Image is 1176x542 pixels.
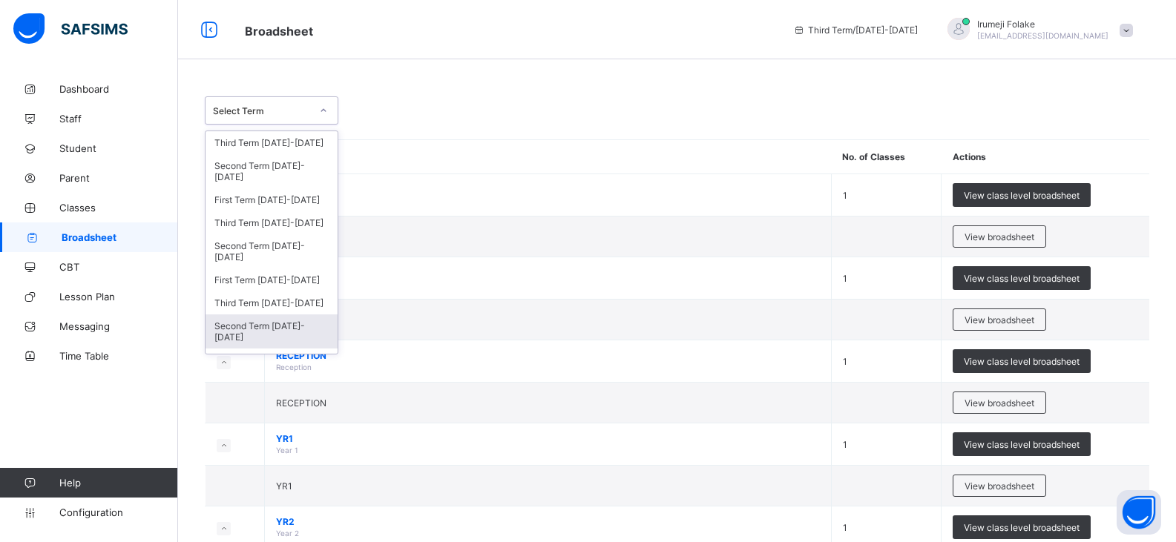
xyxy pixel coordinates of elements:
span: Dashboard [59,83,178,95]
span: Time Table [59,350,178,362]
span: [EMAIL_ADDRESS][DOMAIN_NAME] [977,31,1108,40]
span: Student [59,142,178,154]
span: Year 1 [276,446,298,455]
span: Help [59,477,177,489]
a: View class level broadsheet [953,349,1091,360]
span: 1 [843,273,847,284]
span: Messaging [59,320,178,332]
span: Irumeji Folake [977,19,1108,30]
span: View broadsheet [965,480,1034,492]
span: YR1 [276,480,292,492]
span: Lesson Plan [59,291,178,303]
div: Select Term [213,105,311,116]
span: Staff [59,113,178,125]
span: View class level broadsheet [964,190,1080,201]
div: Second Term [DATE]-[DATE] [206,154,338,188]
span: CBT [59,261,178,273]
span: View class level broadsheet [964,439,1080,450]
span: 1 [843,190,847,201]
div: Third Term [DATE]-[DATE] [206,291,338,314]
div: Third Term [DATE]-[DATE] [206,131,338,154]
span: NURSERY 2 [276,267,820,278]
span: Broadsheet [245,24,313,39]
span: View class level broadsheet [964,522,1080,533]
span: View broadsheet [965,231,1034,242]
img: safsims [13,13,128,44]
button: Open asap [1117,490,1161,535]
div: First Term [DATE]-[DATE] [206,348,338,371]
span: Parent [59,172,178,184]
th: Name [265,140,832,174]
span: 1 [843,356,847,367]
span: Classes [59,202,178,214]
span: Broadsheet [62,231,178,243]
span: Year 2 [276,529,299,538]
div: Second Term [DATE]-[DATE] [206,234,338,268]
div: Second Term [DATE]-[DATE] [206,314,338,348]
span: RECEPTION [276,350,820,361]
div: First Term [DATE]-[DATE] [206,268,338,291]
span: View broadsheet [965,397,1034,409]
a: View broadsheet [953,225,1046,237]
div: IrumejiFolake [933,18,1140,42]
a: View class level broadsheet [953,515,1091,526]
span: 1 [843,439,847,450]
div: Third Term [DATE]-[DATE] [206,211,338,234]
span: Configuration [59,506,177,518]
span: RECEPTION [276,397,326,409]
a: View class level broadsheet [953,432,1091,443]
span: View class level broadsheet [964,356,1080,367]
th: Actions [942,140,1149,174]
a: View broadsheet [953,308,1046,320]
span: session/term information [793,24,918,36]
span: NURSERY 1 [276,184,820,195]
div: First Term [DATE]-[DATE] [206,188,338,211]
a: View broadsheet [953,391,1046,403]
span: Reception [276,363,312,371]
span: YR2 [276,516,820,527]
span: View class level broadsheet [964,273,1080,284]
span: 1 [843,522,847,533]
th: No. of Classes [831,140,942,174]
a: View class level broadsheet [953,183,1091,194]
span: YR1 [276,433,820,444]
a: View broadsheet [953,475,1046,486]
span: View broadsheet [965,314,1034,325]
a: View class level broadsheet [953,266,1091,277]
